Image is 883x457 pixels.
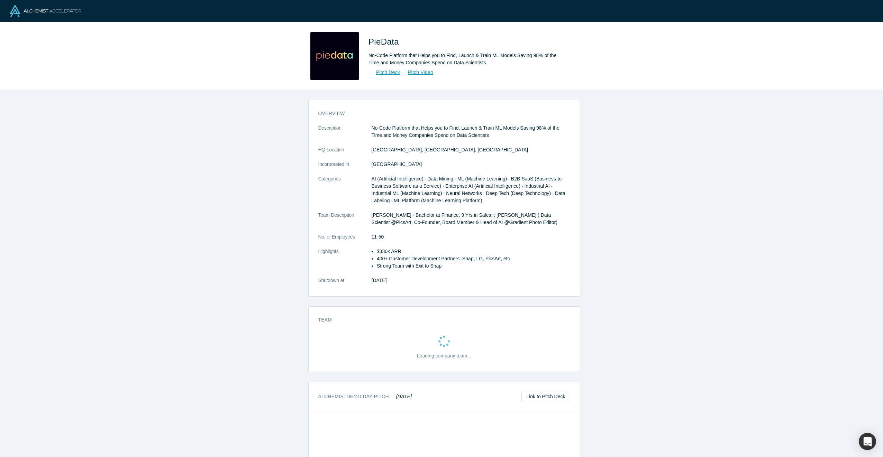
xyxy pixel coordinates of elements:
h3: overview [318,110,561,117]
span: PieData [368,37,401,46]
dt: Description [318,124,372,146]
dt: Highlights [318,248,372,277]
dt: Incorporated in [318,161,372,175]
dd: [DATE] [372,277,570,284]
span: AI (Artificial Intelligence) · Data Mining · ML (Machine Learning) · B2B SaaS (Business-to-Busine... [372,176,565,203]
img: Alchemist Logo [10,5,81,17]
dd: [GEOGRAPHIC_DATA], [GEOGRAPHIC_DATA], [GEOGRAPHIC_DATA] [372,146,570,153]
div: No-Code Platform that Helps you to Find, Launch & Train ML Models Saving 98% of the Time and Mone... [368,52,562,66]
em: [DATE] [396,394,412,399]
li: 400+ Customer Development Partners: Snap, LG, PicsArt, etc [377,255,570,262]
dt: HQ Location [318,146,372,161]
li: $330k ARR [377,248,570,255]
dd: [GEOGRAPHIC_DATA] [372,161,570,168]
h3: Team [318,316,561,324]
a: Pitch Deck [368,68,400,76]
h3: Alchemist Demo Day Pitch [318,393,412,400]
a: Pitch Video [400,68,434,76]
p: [PERSON_NAME] - Bachelor at Finance, 9 Yrs in Sales; ; [PERSON_NAME] ( Data Scientist @PicsArt, C... [372,212,570,226]
dd: 11-50 [372,233,570,241]
a: Link to Pitch Deck [521,392,570,401]
p: Loading company team... [417,352,471,360]
dt: No. of Employees [318,233,372,248]
dt: Shutdown at [318,277,372,291]
dt: Team Description [318,212,372,233]
dt: Categories [318,175,372,212]
p: No-Code Platform that Helps you to Find, Launch & Train ML Models Saving 98% of the Time and Mone... [372,124,570,139]
img: PieData 's Logo [310,32,359,80]
li: Strong Team with Exit to Snap [377,262,570,270]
